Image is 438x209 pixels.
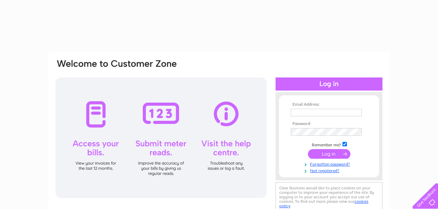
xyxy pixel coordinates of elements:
[279,199,368,208] a: cookies policy
[289,122,369,126] th: Password:
[289,141,369,148] td: Remember me?
[291,167,369,174] a: Not registered?
[291,160,369,167] a: Forgotten password?
[308,149,350,159] input: Submit
[289,102,369,107] th: Email Address:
